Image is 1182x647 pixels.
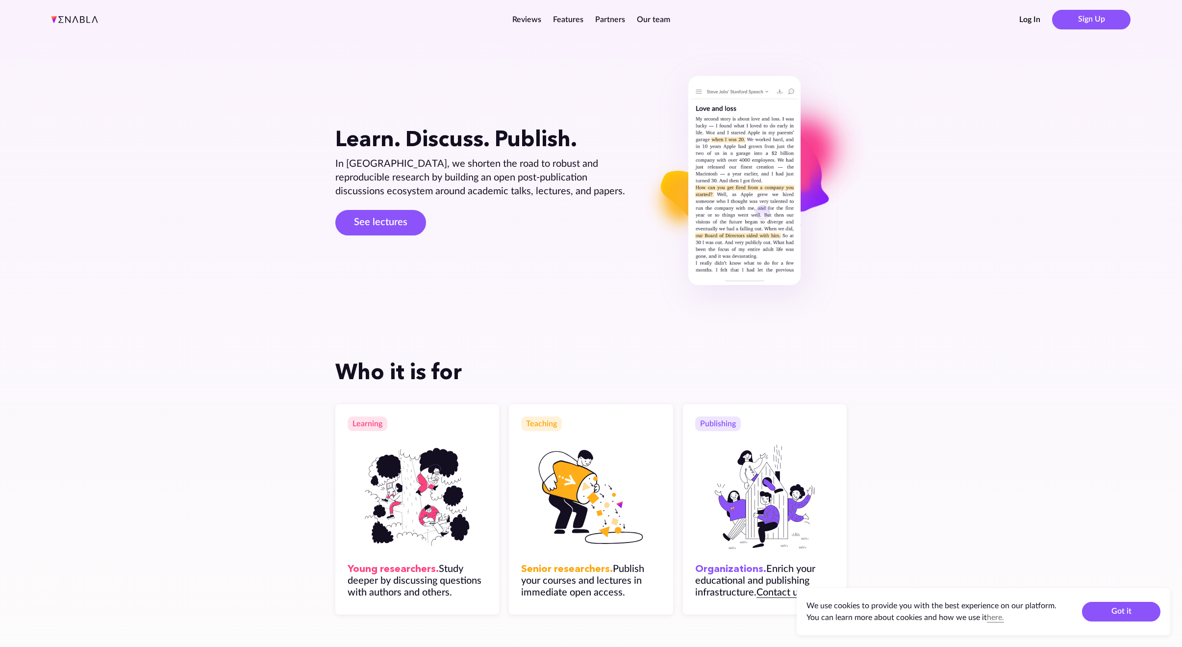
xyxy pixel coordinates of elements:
[1052,10,1131,29] button: Sign Up
[695,563,766,574] span: Organizations.
[806,602,1056,621] span: We use cookies to provide you with the best experience on our platform. You can learn more about ...
[335,359,847,385] h2: Who it is for
[711,443,819,551] img: Publishing
[363,443,471,551] img: Learning
[512,16,541,24] a: Reviews
[595,16,625,24] a: Partners
[348,563,487,598] h3: Study deeper by discussing questions with authors and others.
[637,16,670,24] a: Our team
[335,126,628,152] h1: Learn. Discuss. Publish.
[335,157,628,198] div: In [GEOGRAPHIC_DATA], we shorten the road to robust and reproducible research by building an open...
[695,563,835,598] h3: Enrich your educational and publishing infrastructure.
[335,210,426,235] a: See lectures
[521,416,562,431] div: Teaching
[553,16,583,24] a: Features
[348,563,439,574] span: Young researchers.
[1019,14,1040,25] button: Log In
[521,563,661,598] h3: Publish your courses and lectures in immediate open access.
[537,443,645,551] img: Teaching
[695,416,741,431] div: Publishing
[348,416,387,431] div: Learning
[987,614,1004,621] a: here.
[521,563,613,574] span: Senior researchers.
[1082,602,1160,621] button: Got it
[756,588,805,598] a: Contact us.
